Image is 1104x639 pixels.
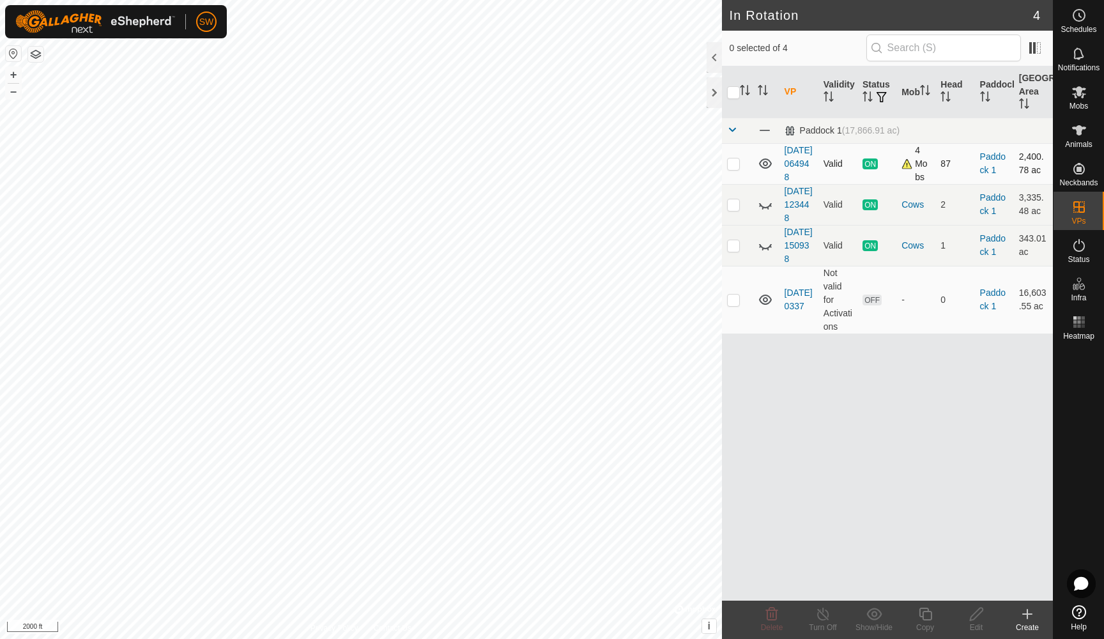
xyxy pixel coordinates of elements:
[797,622,848,633] div: Turn Off
[818,184,857,225] td: Valid
[935,66,974,118] th: Head
[785,125,900,136] div: Paddock 1
[920,87,930,97] p-sorticon: Activate to sort
[740,87,750,97] p-sorticon: Activate to sort
[935,266,974,334] td: 0
[1059,179,1098,187] span: Neckbands
[1058,64,1100,72] span: Notifications
[862,295,882,305] span: OFF
[785,145,813,182] a: [DATE] 064948
[980,192,1006,216] a: Paddock 1
[1071,217,1085,225] span: VPs
[1019,100,1029,111] p-sorticon: Activate to sort
[862,199,878,210] span: ON
[310,622,358,634] a: Privacy Policy
[980,288,1006,311] a: Paddock 1
[1061,26,1096,33] span: Schedules
[951,622,1002,633] div: Edit
[6,67,21,82] button: +
[785,186,813,223] a: [DATE] 123448
[779,66,818,118] th: VP
[785,288,813,311] a: [DATE] 0337
[1071,623,1087,631] span: Help
[901,239,930,252] div: Cows
[935,143,974,184] td: 87
[1014,143,1053,184] td: 2,400.78 ac
[901,198,930,212] div: Cows
[862,93,873,104] p-sorticon: Activate to sort
[842,125,900,135] span: (17,866.91 ac)
[707,620,710,631] span: i
[1071,294,1086,302] span: Infra
[935,184,974,225] td: 2
[6,46,21,61] button: Reset Map
[1065,141,1092,148] span: Animals
[896,66,935,118] th: Mob
[28,47,43,62] button: Map Layers
[1014,184,1053,225] td: 3,335.48 ac
[862,158,878,169] span: ON
[848,622,900,633] div: Show/Hide
[940,93,951,104] p-sorticon: Activate to sort
[1014,66,1053,118] th: [GEOGRAPHIC_DATA] Area
[818,143,857,184] td: Valid
[761,623,783,632] span: Delete
[1014,225,1053,266] td: 343.01 ac
[900,622,951,633] div: Copy
[1002,622,1053,633] div: Create
[866,35,1021,61] input: Search (S)
[1068,256,1089,263] span: Status
[373,622,411,634] a: Contact Us
[15,10,175,33] img: Gallagher Logo
[1063,332,1094,340] span: Heatmap
[6,84,21,99] button: –
[980,151,1006,175] a: Paddock 1
[857,66,896,118] th: Status
[818,66,857,118] th: Validity
[1014,266,1053,334] td: 16,603.55 ac
[980,233,1006,257] a: Paddock 1
[758,87,768,97] p-sorticon: Activate to sort
[901,144,930,184] div: 4 Mobs
[1054,600,1104,636] a: Help
[702,619,716,633] button: i
[785,227,813,264] a: [DATE] 150938
[818,225,857,266] td: Valid
[980,93,990,104] p-sorticon: Activate to sort
[862,240,878,251] span: ON
[824,93,834,104] p-sorticon: Activate to sort
[1033,6,1040,25] span: 4
[901,293,930,307] div: -
[730,8,1033,23] h2: In Rotation
[1069,102,1088,110] span: Mobs
[199,15,214,29] span: SW
[935,225,974,266] td: 1
[818,266,857,334] td: Not valid for Activations
[975,66,1014,118] th: Paddock
[730,42,866,55] span: 0 selected of 4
